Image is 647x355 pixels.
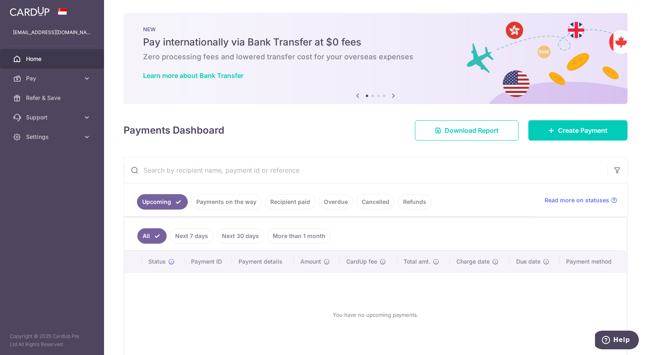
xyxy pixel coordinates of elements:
th: Payment ID [185,251,232,272]
iframe: Opens a widget where you can find more information [595,331,639,351]
h5: Pay internationally via Bank Transfer at $0 fees [143,36,608,49]
p: [EMAIL_ADDRESS][DOMAIN_NAME] [13,28,91,37]
span: Home [26,55,80,63]
a: Upcoming [137,194,188,210]
span: CardUp fee [346,258,377,266]
th: Payment method [560,251,627,272]
span: Total amt. [404,258,430,266]
a: All [137,228,167,244]
a: Overdue [319,194,353,210]
input: Search by recipient name, payment id or reference [124,157,608,183]
a: More than 1 month [267,228,331,244]
a: Recipient paid [265,194,315,210]
span: Download Report [445,126,499,135]
p: NEW [143,26,608,32]
span: Pay [26,74,80,82]
span: Refer & Save [26,94,80,102]
span: Due date [516,258,541,266]
a: Read more on statuses [545,196,617,204]
a: Refunds [398,194,432,210]
a: Payments on the way [191,194,262,210]
a: Learn more about Bank Transfer [143,71,243,80]
span: Settings [26,133,80,141]
a: Next 30 days [217,228,264,244]
a: Cancelled [356,194,395,210]
img: CardUp [10,6,50,16]
span: Support [26,113,80,121]
span: Amount [300,258,321,266]
a: Download Report [415,120,519,141]
th: Payment details [232,251,294,272]
span: Status [148,258,166,266]
span: Charge date [456,258,490,266]
a: Next 7 days [170,228,213,244]
img: Bank transfer banner [124,13,627,104]
div: You have no upcoming payments. [134,279,617,351]
h4: Payments Dashboard [124,123,224,138]
a: Create Payment [528,120,627,141]
span: Read more on statuses [545,196,609,204]
h6: Zero processing fees and lowered transfer cost for your overseas expenses [143,52,608,62]
span: Create Payment [558,126,608,135]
